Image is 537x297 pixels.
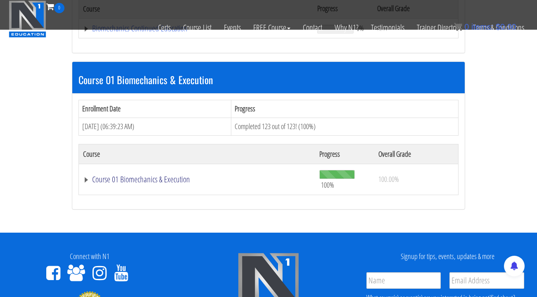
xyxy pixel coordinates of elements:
span: $ [496,22,500,31]
input: Email Address [449,272,524,289]
th: Progress [231,100,459,118]
span: 0 [54,3,64,13]
a: Events [218,13,247,42]
td: 100.00% [374,164,459,195]
a: 0 [46,1,64,12]
bdi: 0.00 [496,22,516,31]
h4: Signup for tips, events, updates & more [364,252,531,261]
h4: Connect with N1 [6,252,173,261]
span: items: [471,22,493,31]
a: Course List [177,13,218,42]
a: Testimonials [365,13,411,42]
span: 0 [464,22,469,31]
a: Terms & Conditions [467,13,530,42]
input: Name [366,272,441,289]
img: icon11.png [454,23,462,31]
th: Overall Grade [374,144,459,164]
h3: Course 01 Biomechanics & Execution [78,74,459,85]
td: Completed 123 out of 123! (100%) [231,118,459,135]
a: Contact [297,13,328,42]
td: [DATE] (06:39:23 AM) [79,118,231,135]
th: Course [79,144,315,164]
a: Certs [152,13,177,42]
th: Progress [315,144,374,164]
a: Course 01 Biomechanics & Execution [83,175,311,184]
a: Trainer Directory [411,13,467,42]
img: n1-education [9,0,46,38]
a: Why N1? [328,13,365,42]
span: 100% [321,180,334,189]
a: FREE Course [247,13,297,42]
th: Enrollment Date [79,100,231,118]
a: 0 items: $0.00 [454,22,516,31]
